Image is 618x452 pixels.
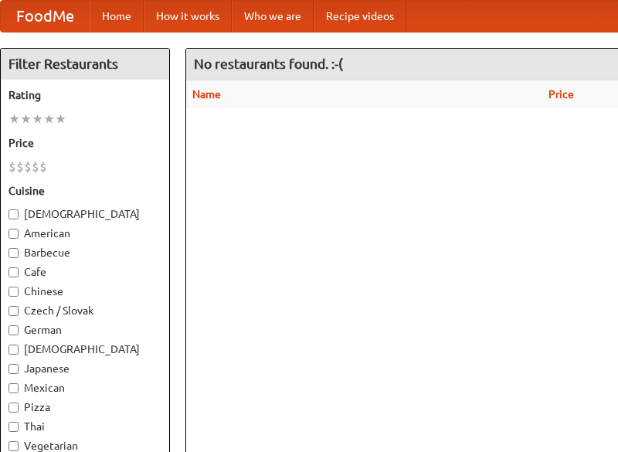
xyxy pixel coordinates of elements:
input: Chinese [8,287,19,297]
label: Pizza [8,399,161,415]
label: Thai [8,419,161,434]
li: ★ [8,110,20,127]
h4: Filter Restaurants [1,49,169,80]
label: Chinese [8,284,161,299]
li: $ [24,158,32,175]
label: Barbecue [8,245,161,260]
input: Vegetarian [8,441,19,451]
li: $ [8,158,16,175]
label: Japanese [8,361,161,376]
li: $ [16,158,24,175]
a: FoodMe [1,1,90,32]
li: ★ [55,110,66,127]
a: Who we are [232,1,314,32]
ng-pluralize: No restaurants found. :-( [194,56,343,71]
li: $ [32,158,39,175]
label: [DEMOGRAPHIC_DATA] [8,342,161,357]
li: ★ [20,110,32,127]
input: German [8,325,19,335]
li: ★ [43,110,55,127]
a: Home [90,1,144,32]
h5: Cuisine [8,183,161,199]
li: ★ [32,110,43,127]
label: Cafe [8,264,161,280]
input: Cafe [8,267,19,277]
input: Thai [8,422,19,432]
h5: Price [8,135,161,151]
label: [DEMOGRAPHIC_DATA] [8,206,161,222]
label: American [8,226,161,241]
input: Pizza [8,403,19,413]
li: $ [39,158,47,175]
input: American [8,229,19,239]
h5: Rating [8,87,161,103]
input: Japanese [8,364,19,374]
a: How it works [144,1,232,32]
input: [DEMOGRAPHIC_DATA] [8,209,19,219]
label: Mexican [8,380,161,396]
input: [DEMOGRAPHIC_DATA] [8,345,19,355]
label: German [8,322,161,338]
input: Mexican [8,383,19,393]
a: Recipe videos [314,1,406,32]
label: Czech / Slovak [8,303,161,318]
input: Barbecue [8,248,19,258]
a: Price [548,88,574,100]
input: Czech / Slovak [8,306,19,316]
a: Name [192,88,221,100]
